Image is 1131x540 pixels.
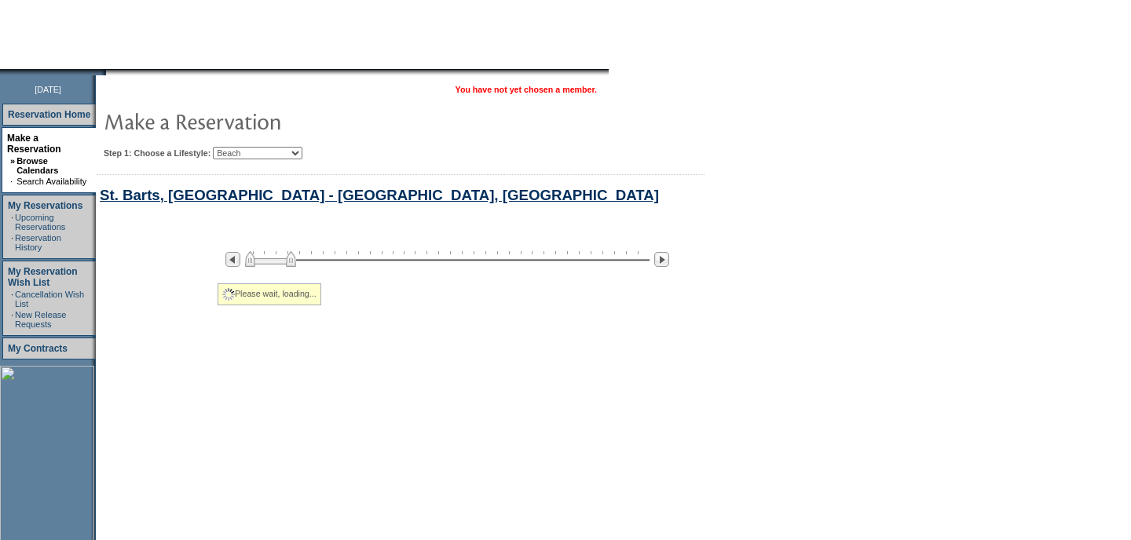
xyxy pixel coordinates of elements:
[101,69,106,75] img: promoShadowLeftCorner.gif
[16,177,86,186] a: Search Availability
[15,290,84,308] a: Cancellation Wish List
[8,200,82,211] a: My Reservations
[456,85,597,94] span: You have not yet chosen a member.
[106,69,108,75] img: blank.gif
[104,105,418,137] img: pgTtlMakeReservation.gif
[8,266,78,288] a: My Reservation Wish List
[225,252,240,267] img: Previous
[15,213,65,232] a: Upcoming Reservations
[16,156,58,175] a: Browse Calendars
[11,213,13,232] td: ·
[218,283,321,305] div: Please wait, loading...
[15,310,66,329] a: New Release Requests
[100,187,659,203] a: St. Barts, [GEOGRAPHIC_DATA] - [GEOGRAPHIC_DATA], [GEOGRAPHIC_DATA]
[7,133,61,155] a: Make a Reservation
[104,148,210,158] b: Step 1: Choose a Lifestyle:
[10,177,15,186] td: ·
[11,310,13,329] td: ·
[8,343,68,354] a: My Contracts
[10,156,15,166] b: »
[222,288,235,301] img: spinner2.gif
[8,109,90,120] a: Reservation Home
[11,233,13,252] td: ·
[654,252,669,267] img: Next
[15,233,61,252] a: Reservation History
[11,290,13,308] td: ·
[35,85,61,94] span: [DATE]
